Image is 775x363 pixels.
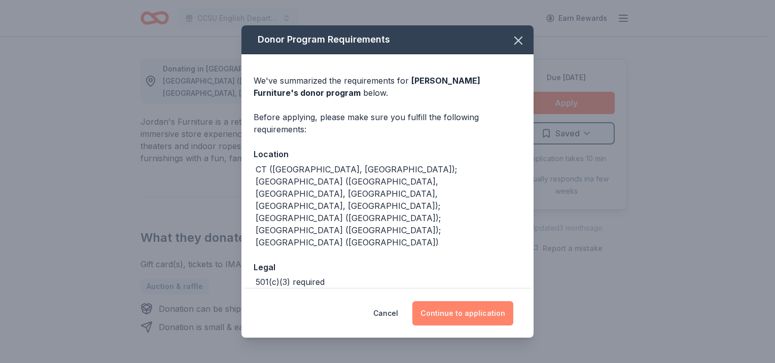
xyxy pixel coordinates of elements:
[412,301,513,325] button: Continue to application
[254,111,521,135] div: Before applying, please make sure you fulfill the following requirements:
[256,276,325,288] div: 501(c)(3) required
[254,148,521,161] div: Location
[256,163,521,248] div: CT ([GEOGRAPHIC_DATA], [GEOGRAPHIC_DATA]); [GEOGRAPHIC_DATA] ([GEOGRAPHIC_DATA], [GEOGRAPHIC_DATA...
[254,75,521,99] div: We've summarized the requirements for below.
[241,25,534,54] div: Donor Program Requirements
[373,301,398,325] button: Cancel
[254,261,521,274] div: Legal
